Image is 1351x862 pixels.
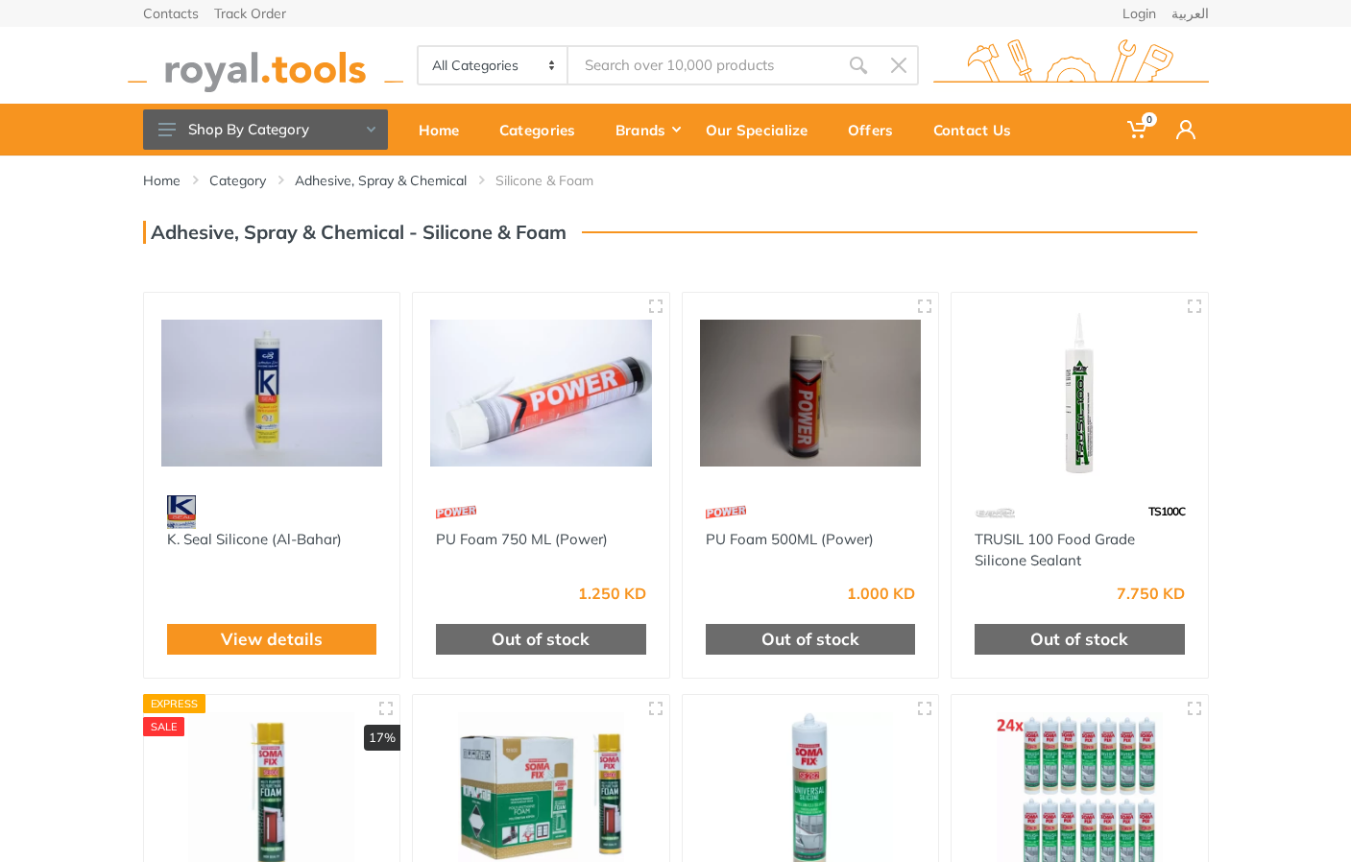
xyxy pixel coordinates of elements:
div: Brands [602,109,692,150]
button: Shop By Category [143,109,388,150]
img: Royal Tools - PU Foam 500ML (Power) [700,310,922,476]
a: Categories [486,104,602,156]
span: 0 [1142,112,1157,127]
div: 1.250 KD [578,586,646,601]
h3: Adhesive, Spray & Chemical - Silicone & Foam [143,221,567,244]
a: TRUSIL 100 Food Grade Silicone Sealant [975,530,1135,570]
a: Adhesive, Spray & Chemical [295,171,467,190]
a: Offers [834,104,920,156]
div: Categories [486,109,602,150]
a: Home [143,171,181,190]
div: 7.750 KD [1117,586,1185,601]
div: Home [405,109,486,150]
nav: breadcrumb [143,171,1209,190]
img: 16.webp [436,495,476,529]
select: Category [419,47,569,84]
a: Contacts [143,7,199,20]
div: Out of stock [975,624,1185,655]
a: Category [209,171,266,190]
input: Site search [568,45,837,85]
div: 17% [364,725,400,752]
img: royal.tools Logo [933,39,1209,92]
a: Our Specialize [692,104,834,156]
a: PU Foam 500ML (Power) [706,530,874,548]
a: Contact Us [920,104,1038,156]
div: Offers [834,109,920,150]
div: Express [143,694,206,713]
img: 72.webp [975,495,1015,529]
a: Login [1122,7,1156,20]
div: SALE [143,717,185,736]
img: Royal Tools - TRUSIL 100 Food Grade Silicone Sealant [969,310,1191,476]
img: 31.webp [167,495,196,529]
li: Silicone & Foam [495,171,622,190]
img: 16.webp [706,495,746,529]
div: Contact Us [920,109,1038,150]
a: العربية [1171,7,1209,20]
img: Royal Tools - PU Foam 750 ML (Power) [430,310,652,476]
a: 0 [1114,104,1163,156]
div: Our Specialize [692,109,834,150]
a: Home [405,104,486,156]
img: Royal Tools - K. Seal Silicone (Al-Bahar) [161,310,383,476]
a: K. Seal Silicone (Al-Bahar) [167,530,342,548]
img: royal.tools Logo [128,39,403,92]
div: Out of stock [706,624,916,655]
div: 1.000 KD [847,586,915,601]
a: PU Foam 750 ML (Power) [436,530,608,548]
a: Track Order [214,7,286,20]
a: View details [221,627,323,652]
div: Out of stock [436,624,646,655]
span: TS100C [1148,504,1185,518]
